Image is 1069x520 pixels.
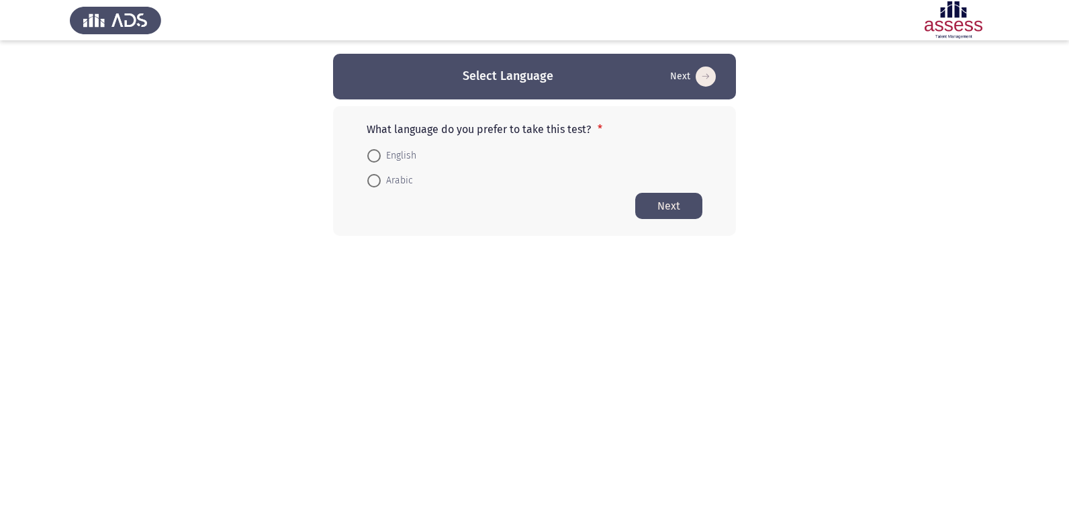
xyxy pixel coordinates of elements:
[367,123,702,136] p: What language do you prefer to take this test?
[70,1,161,39] img: Assess Talent Management logo
[908,1,999,39] img: Assessment logo of OCM R1 ASSESS
[666,66,720,87] button: Start assessment
[381,173,413,189] span: Arabic
[635,193,702,219] button: Start assessment
[381,148,416,164] span: English
[463,68,553,85] h3: Select Language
